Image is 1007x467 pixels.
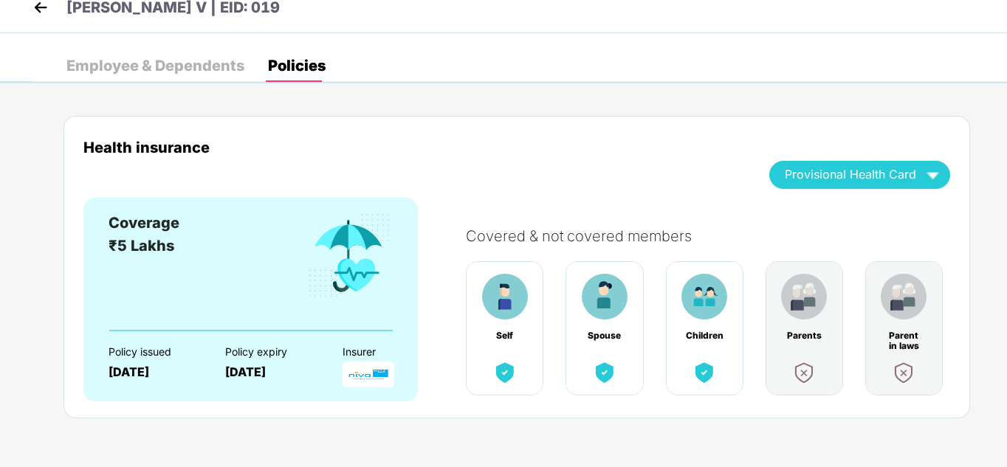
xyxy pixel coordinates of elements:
img: benefitCardImg [890,359,917,386]
img: benefitCardImg [492,359,518,386]
img: benefitCardImg [791,359,817,386]
img: benefitCardImg [591,359,618,386]
span: ₹5 Lakhs [109,237,174,255]
div: [DATE] [225,365,316,379]
div: Employee & Dependents [66,58,244,73]
div: Coverage [109,212,179,235]
div: Parent in laws [884,331,923,341]
div: Spouse [585,331,624,341]
div: Policy expiry [225,346,316,358]
button: Provisional Health Card [769,161,950,189]
img: wAAAAASUVORK5CYII= [920,162,946,187]
img: benefitCardImg [482,274,528,319]
div: Policies [268,58,326,73]
div: Insurer [343,346,433,358]
span: Provisional Health Card [785,170,916,179]
div: Policy issued [109,346,199,358]
img: benefitCardImg [691,359,718,386]
div: Covered & not covered members [466,227,965,245]
img: benefitCardImg [681,274,727,319]
img: benefitCardImg [781,274,827,319]
div: Self [486,331,524,341]
div: [DATE] [109,365,199,379]
img: benefitCardImg [306,212,393,300]
div: Parents [785,331,823,341]
div: Children [685,331,724,341]
img: benefitCardImg [582,274,628,319]
img: InsurerLogo [343,362,394,387]
img: benefitCardImg [881,274,927,319]
div: Health insurance [83,139,747,156]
